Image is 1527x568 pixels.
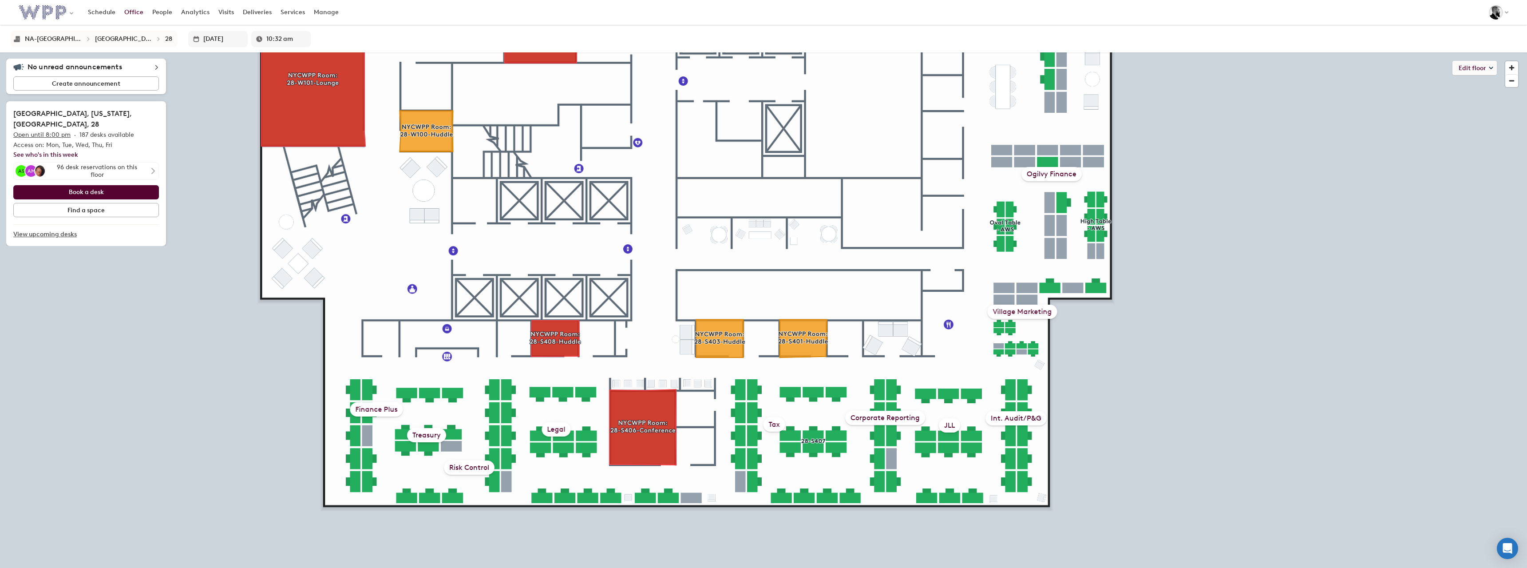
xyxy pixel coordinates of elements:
button: [GEOGRAPHIC_DATA], [US_STATE], 3 [GEOGRAPHIC_DATA] [92,32,154,45]
button: Mark Galindez [1484,3,1513,22]
div: aisha durham [34,164,47,178]
div: AS [16,165,27,177]
div: Tax [763,417,785,432]
a: Manage [309,4,343,20]
div: Treasury [407,428,446,442]
img: Mark Galindez [1489,5,1503,20]
input: Enter a time in h:mm a format or select it for a dropdown list [266,31,306,47]
button: Book a desk [13,185,159,199]
img: aisha durham [33,165,45,177]
a: Schedule [83,4,120,20]
button: Create announcement [13,76,159,91]
a: Visits [214,4,238,20]
button: Addie SteeleAhmed Madryaisha durham96 desk reservations on this floor [13,162,159,180]
p: Open until 8:00 pm [13,130,71,140]
button: Edit floor [1452,61,1497,75]
div: Ahmed Madry [24,164,38,178]
div: Risk Control [444,461,494,475]
div: Int. Audit/P&G [985,411,1047,425]
button: NA-[GEOGRAPHIC_DATA] [22,32,84,45]
div: Village Marketing [988,305,1057,319]
div: Legal [542,422,571,437]
a: Analytics [177,4,214,20]
button: Find a space [13,203,159,217]
h5: No unread announcements [28,63,122,71]
a: Deliveries [238,4,276,20]
button: 28 [162,32,175,45]
h2: [GEOGRAPHIC_DATA], [US_STATE], [GEOGRAPHIC_DATA], 28 [13,108,159,130]
div: Finance Plus [350,402,403,417]
input: Enter date in L format or select it from the dropdown [203,31,243,47]
div: NA-USA [25,35,82,43]
div: Ogilvy Finance [1021,167,1082,181]
div: 96 desk reservations on this floor [47,163,144,179]
a: View upcoming desks [13,225,159,244]
a: Office [120,4,148,20]
a: People [148,4,177,20]
div: 28 [165,35,172,43]
div: Addie Steele [15,164,28,178]
div: Open Intercom Messenger [1497,538,1518,559]
div: JLL [939,418,960,433]
button: Select an organization - WPP currently selected [14,3,79,23]
div: AM [25,165,37,177]
div: NY, New York, 3 WTC Campus [95,35,152,43]
div: No unread announcements [13,62,159,73]
p: 187 desks available [79,130,134,140]
div: Corporate Reporting [845,411,925,425]
p: Access on: Mon, Tue, Wed, Thu, Fri [13,140,159,150]
a: See who's in this week [13,151,78,159]
a: Services [276,4,309,20]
